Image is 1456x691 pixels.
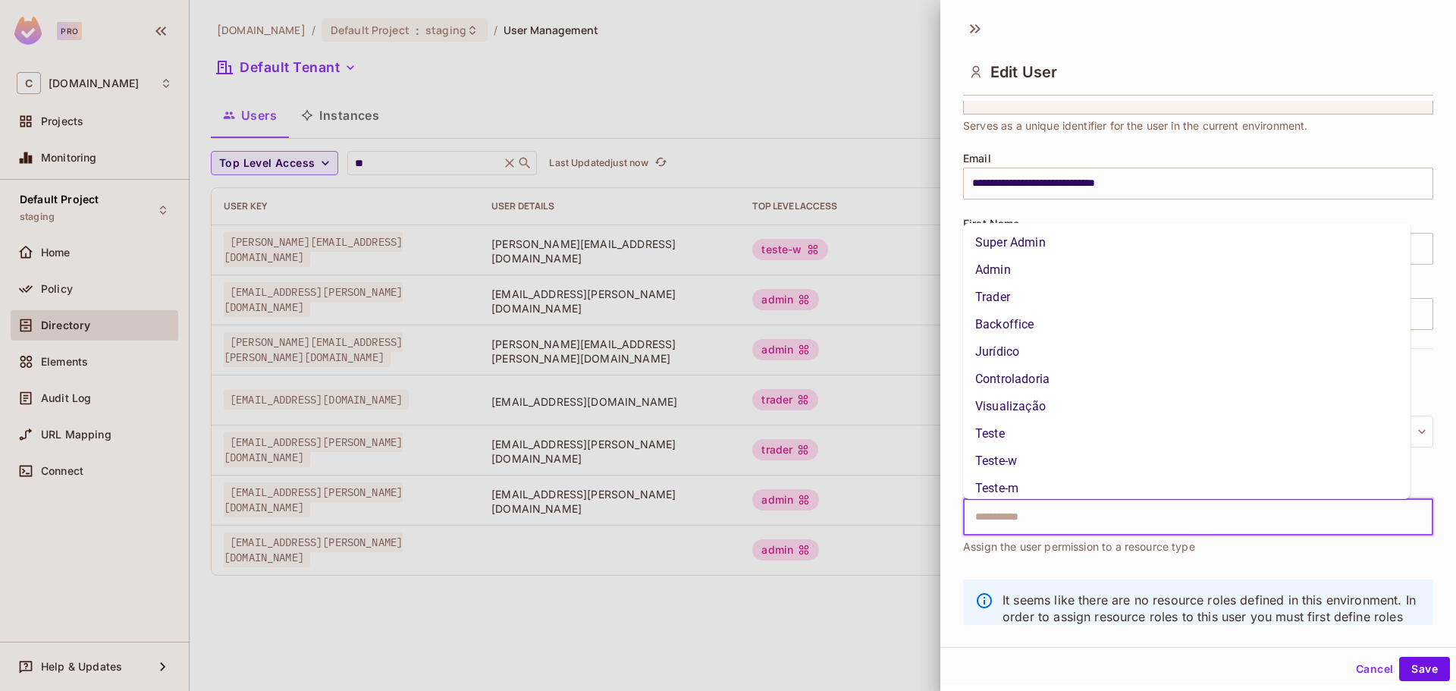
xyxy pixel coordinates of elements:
li: Controladoria [963,366,1410,393]
button: Close [1425,515,1428,518]
p: It seems like there are no resource roles defined in this environment. In order to assign resourc... [1003,592,1421,642]
li: Jurídico [963,338,1410,366]
span: Assign the user permission to a resource type [963,539,1195,555]
span: Serves as a unique identifier for the user in the current environment. [963,118,1308,134]
li: Trader [963,284,1410,311]
li: Super Admin [963,229,1410,256]
li: Teste [963,420,1410,448]
span: Edit User [990,63,1057,81]
span: First Name [963,218,1020,230]
span: Email [963,152,991,165]
li: Teste-w [963,448,1410,475]
li: Admin [963,256,1410,284]
button: Save [1399,657,1450,681]
li: Backoffice [963,311,1410,338]
li: Visualização [963,393,1410,420]
li: Teste-m [963,475,1410,502]
button: Cancel [1350,657,1399,681]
